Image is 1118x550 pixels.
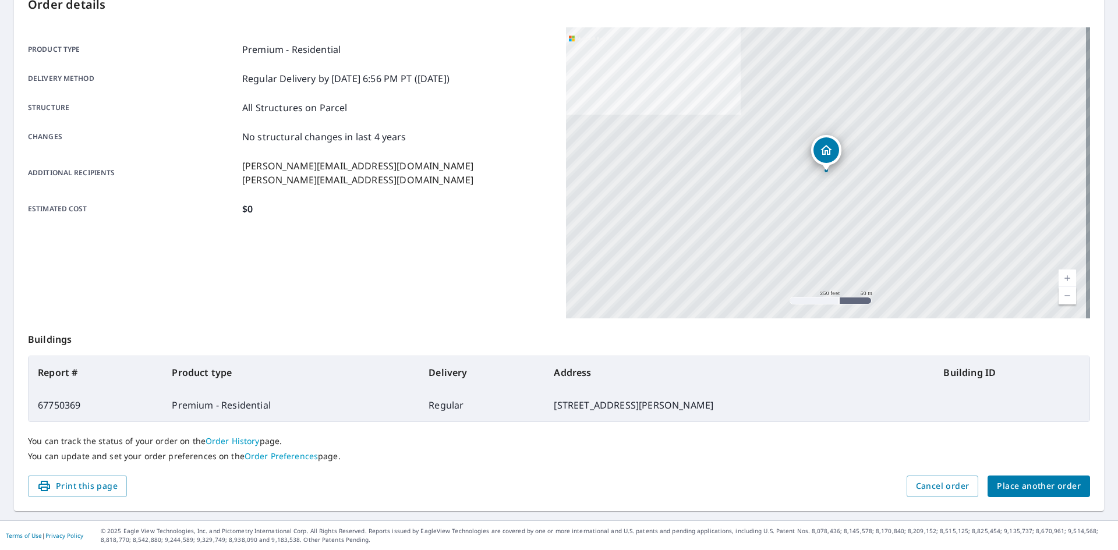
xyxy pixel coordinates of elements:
[544,356,934,389] th: Address
[811,135,841,171] div: Dropped pin, building 1, Residential property, 13041 Grape Ct Thornton, CO 80241
[242,42,341,56] p: Premium - Residential
[162,356,419,389] th: Product type
[101,527,1112,544] p: © 2025 Eagle View Technologies, Inc. and Pictometry International Corp. All Rights Reserved. Repo...
[28,101,238,115] p: Structure
[28,451,1090,462] p: You can update and set your order preferences on the page.
[28,130,238,144] p: Changes
[544,389,934,421] td: [STREET_ADDRESS][PERSON_NAME]
[28,476,127,497] button: Print this page
[28,436,1090,446] p: You can track the status of your order on the page.
[45,531,83,540] a: Privacy Policy
[1059,287,1076,304] a: Current Level 17, Zoom Out
[28,159,238,187] p: Additional recipients
[162,389,419,421] td: Premium - Residential
[419,389,544,421] td: Regular
[1059,269,1076,287] a: Current Level 17, Zoom In
[242,202,253,216] p: $0
[245,450,318,462] a: Order Preferences
[206,435,260,446] a: Order History
[997,479,1081,494] span: Place another order
[934,356,1089,389] th: Building ID
[242,159,473,173] p: [PERSON_NAME][EMAIL_ADDRESS][DOMAIN_NAME]
[37,479,118,494] span: Print this page
[988,476,1090,497] button: Place another order
[29,389,162,421] td: 67750369
[419,356,544,389] th: Delivery
[242,130,406,144] p: No structural changes in last 4 years
[6,532,83,539] p: |
[242,173,473,187] p: [PERSON_NAME][EMAIL_ADDRESS][DOMAIN_NAME]
[28,202,238,216] p: Estimated cost
[28,72,238,86] p: Delivery method
[916,479,970,494] span: Cancel order
[6,531,42,540] a: Terms of Use
[29,356,162,389] th: Report #
[28,318,1090,356] p: Buildings
[242,72,450,86] p: Regular Delivery by [DATE] 6:56 PM PT ([DATE])
[242,101,348,115] p: All Structures on Parcel
[28,42,238,56] p: Product type
[907,476,979,497] button: Cancel order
